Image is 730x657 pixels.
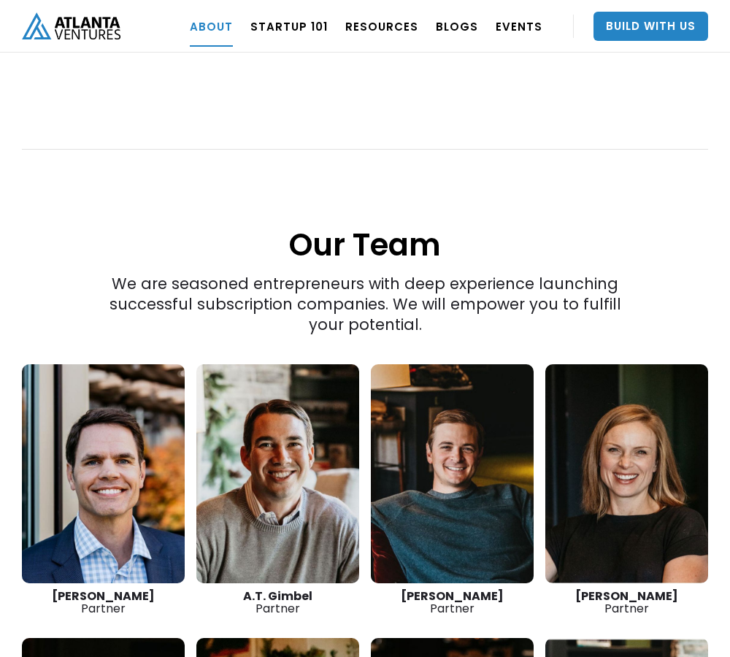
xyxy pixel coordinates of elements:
[22,590,185,615] div: Partner
[345,6,418,47] a: RESOURCES
[52,588,155,604] strong: [PERSON_NAME]
[496,6,542,47] a: EVENTS
[250,6,328,47] a: Startup 101
[190,6,233,47] a: ABOUT
[196,590,359,615] div: Partner
[593,12,708,41] a: Build With Us
[545,590,708,615] div: Partner
[243,588,312,604] strong: A.T. Gimbel
[22,151,708,266] h1: Our Team
[371,590,534,615] div: Partner
[401,588,504,604] strong: [PERSON_NAME]
[436,6,478,47] a: BLOGS
[575,588,678,604] strong: [PERSON_NAME]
